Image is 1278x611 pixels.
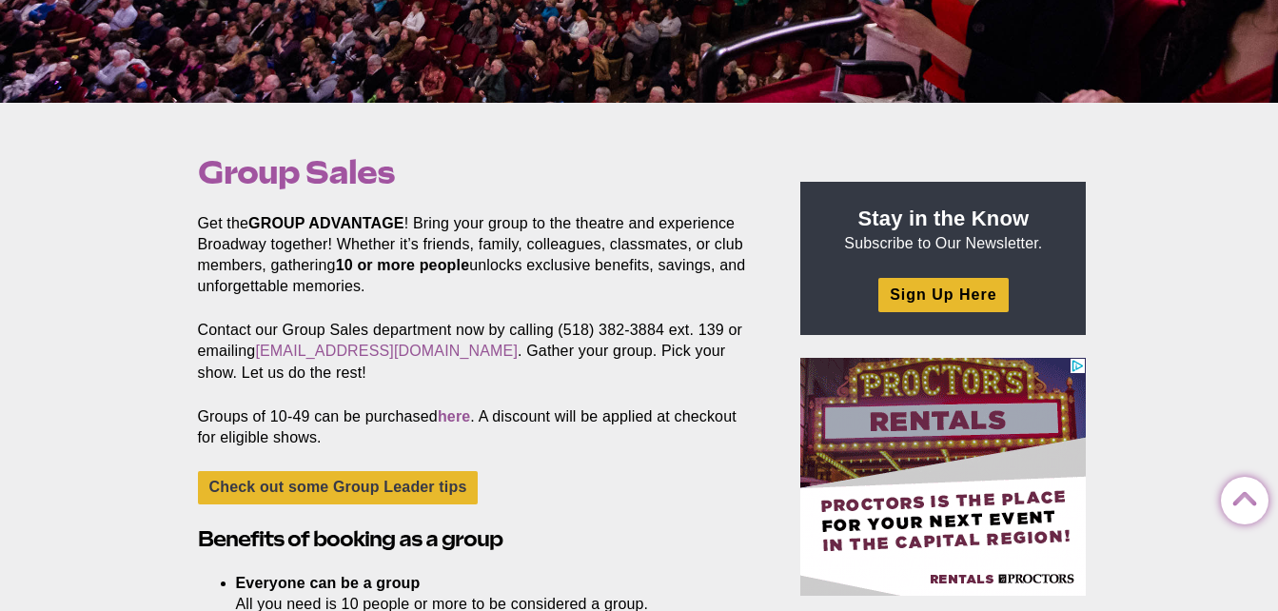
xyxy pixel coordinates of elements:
[198,213,757,297] p: Get the ! Bring your group to the theatre and experience Broadway together! Whether it’s friends,...
[858,207,1030,230] strong: Stay in the Know
[198,524,757,554] h2: Benefits of booking as a group
[198,320,757,383] p: Contact our Group Sales department now by calling (518) 382-3884 ext. 139 or emailing . Gather yo...
[198,406,757,448] p: Groups of 10-49 can be purchased . A discount will be applied at checkout for eligible shows.
[878,278,1008,311] a: Sign Up Here
[1221,478,1259,516] a: Back to Top
[438,408,470,424] a: here
[800,358,1086,596] iframe: Advertisement
[823,205,1063,254] p: Subscribe to Our Newsletter.
[248,215,404,231] strong: GROUP ADVANTAGE
[255,343,518,359] a: [EMAIL_ADDRESS][DOMAIN_NAME]
[236,575,421,591] strong: Everyone can be a group
[198,154,757,190] h1: Group Sales
[336,257,470,273] strong: 10 or more people
[198,471,479,504] a: Check out some Group Leader tips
